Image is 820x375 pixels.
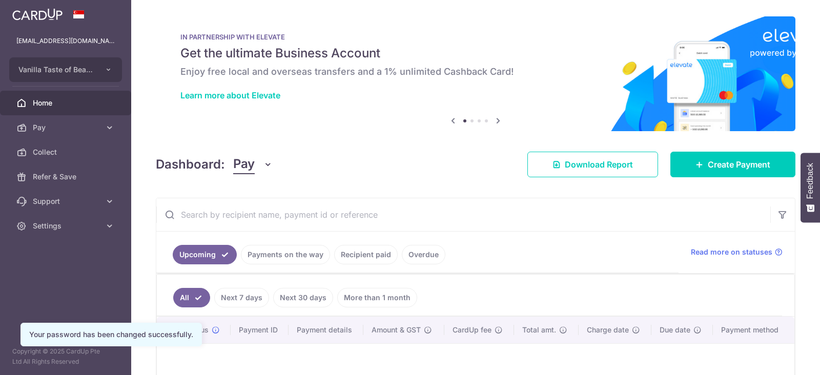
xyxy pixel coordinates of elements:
span: Download Report [565,158,633,171]
a: Read more on statuses [691,247,783,257]
a: Learn more about Elevate [180,90,280,100]
th: Payment method [713,317,794,343]
th: Payment ID [231,317,289,343]
img: CardUp [12,8,63,20]
p: IN PARTNERSHIP WITH ELEVATE [180,33,771,41]
th: Payment details [289,317,364,343]
span: Charge date [587,325,629,335]
span: Read more on statuses [691,247,772,257]
a: Overdue [402,245,445,264]
span: Collect [33,147,100,157]
p: [EMAIL_ADDRESS][DOMAIN_NAME] [16,36,115,46]
span: Vanilla Taste of Beauty PTE LTD [18,65,94,75]
span: CardUp fee [453,325,491,335]
a: Recipient paid [334,245,398,264]
a: All [173,288,210,307]
a: Upcoming [173,245,237,264]
input: Search by recipient name, payment id or reference [156,198,770,231]
a: Payments on the way [241,245,330,264]
a: Create Payment [670,152,795,177]
a: More than 1 month [337,288,417,307]
h4: Dashboard: [156,155,225,174]
span: Pay [233,155,255,174]
span: Home [33,98,100,108]
span: Amount & GST [372,325,421,335]
a: Next 30 days [273,288,333,307]
h5: Get the ultimate Business Account [180,45,771,61]
span: Total amt. [522,325,556,335]
button: Pay [233,155,273,174]
button: Vanilla Taste of Beauty PTE LTD [9,57,122,82]
button: Feedback - Show survey [801,153,820,222]
span: Pay [33,122,100,133]
span: Due date [660,325,690,335]
span: Feedback [806,163,815,199]
div: Your password has been changed successfully. [29,329,193,340]
h6: Enjoy free local and overseas transfers and a 1% unlimited Cashback Card! [180,66,771,78]
a: Download Report [527,152,658,177]
span: Create Payment [708,158,770,171]
span: Refer & Save [33,172,100,182]
span: Settings [33,221,100,231]
img: Renovation banner [156,16,795,131]
span: Support [33,196,100,206]
a: Next 7 days [214,288,269,307]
